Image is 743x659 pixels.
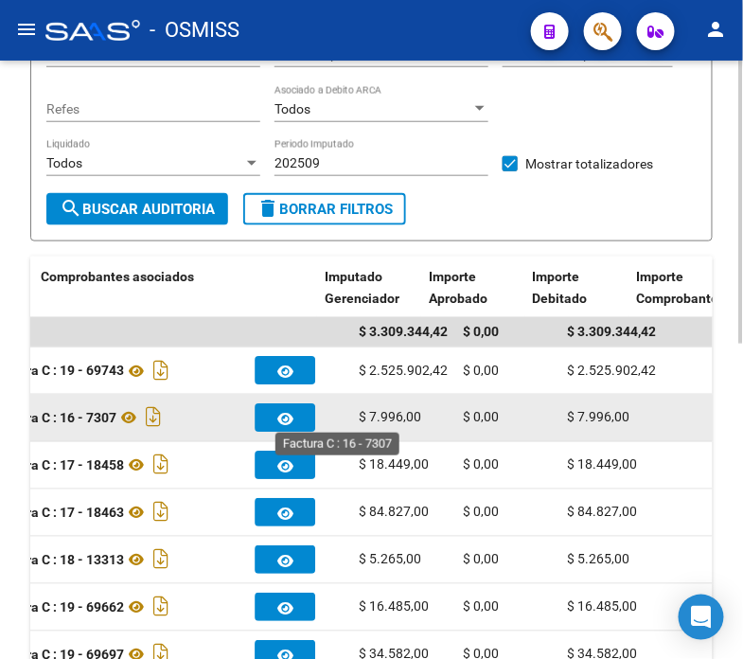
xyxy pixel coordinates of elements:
span: Importe Comprobantes [637,269,726,306]
span: Importe Debitado [533,269,588,306]
i: Descargar documento [141,402,166,433]
mat-icon: person [705,18,728,41]
span: $ 0,00 [463,505,499,520]
span: $ 84.827,00 [359,505,429,520]
span: $ 5.265,00 [359,552,421,567]
mat-icon: search [60,197,82,220]
span: $ 0,00 [463,552,499,567]
span: $ 16.485,00 [567,599,637,614]
mat-icon: menu [15,18,38,41]
i: Descargar documento [149,497,173,527]
span: Buscar Auditoria [60,201,215,218]
span: - OSMISS [150,9,239,51]
span: Mostrar totalizadores [525,152,653,175]
span: Todos [274,101,310,116]
datatable-header-cell: Importe Aprobado [421,257,525,319]
i: Descargar documento [149,592,173,622]
button: Buscar Auditoria [46,193,228,225]
div: Open Intercom Messenger [679,595,724,640]
datatable-header-cell: Importe Debitado [525,257,629,319]
span: $ 18.449,00 [567,457,637,472]
span: $ 0,00 [463,363,499,378]
span: $ 0,00 [463,410,499,425]
span: $ 16.485,00 [359,599,429,614]
span: Todos [46,155,82,170]
button: Borrar Filtros [243,193,406,225]
span: Borrar Filtros [257,201,393,218]
span: $ 7.996,00 [359,410,421,425]
span: Imputado Gerenciador [325,269,399,306]
datatable-header-cell: Imputado Gerenciador [317,257,421,319]
span: $ 0,00 [463,457,499,472]
i: Descargar documento [149,544,173,575]
span: Importe Aprobado [429,269,487,306]
span: $ 0,00 [463,324,499,339]
i: Descargar documento [149,450,173,480]
span: $ 5.265,00 [567,552,629,567]
datatable-header-cell: Comprobantes asociados [33,257,317,319]
span: $ 3.309.344,42 [359,324,448,339]
span: $ 2.525.902,42 [359,363,448,378]
span: Comprobantes asociados [41,269,194,284]
span: $ 7.996,00 [567,410,629,425]
span: $ 18.449,00 [359,457,429,472]
span: $ 84.827,00 [567,505,637,520]
i: Descargar documento [149,355,173,385]
mat-icon: delete [257,197,279,220]
datatable-header-cell: Importe Comprobantes [629,257,734,319]
span: $ 2.525.902,42 [567,363,656,378]
span: $ 0,00 [463,599,499,614]
span: $ 3.309.344,42 [567,324,656,339]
